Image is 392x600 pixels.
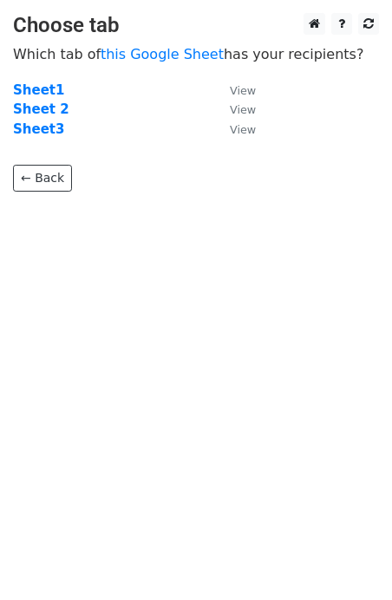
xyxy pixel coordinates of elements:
[13,121,64,137] a: Sheet3
[101,46,224,62] a: this Google Sheet
[212,121,256,137] a: View
[230,103,256,116] small: View
[13,82,64,98] a: Sheet1
[212,82,256,98] a: View
[13,165,72,192] a: ← Back
[230,123,256,136] small: View
[13,45,379,63] p: Which tab of has your recipients?
[13,101,69,117] a: Sheet 2
[13,13,379,38] h3: Choose tab
[212,101,256,117] a: View
[230,84,256,97] small: View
